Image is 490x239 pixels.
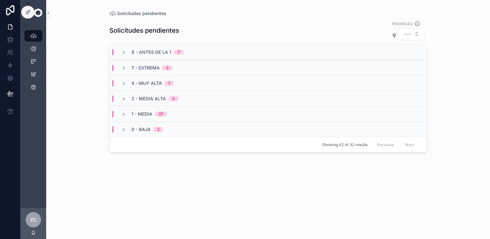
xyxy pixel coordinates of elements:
span: 4 - Muy Alta [131,80,162,87]
div: 2 [157,127,159,132]
div: 1 [168,81,170,86]
span: 0 - Baja [131,126,151,133]
div: 2 [172,96,174,101]
h1: Solicitudes pendientes [109,26,179,35]
span: Showing 42 of 42 results [322,142,367,147]
div: 27 [159,111,163,117]
span: 1 - Media [131,111,152,117]
span: 2 - Media Alta [131,95,166,102]
span: Solicitudes pendientes [117,10,166,17]
div: scrollable content [21,26,46,101]
label: PRIORIDAD [392,21,413,27]
div: 7 [178,50,180,55]
span: 7 - Extrema [131,65,160,71]
a: Solicitudes pendientes [109,10,166,17]
div: 3 [166,65,169,70]
button: Select Button [398,28,425,40]
span: ---- [404,31,411,37]
span: 8 - Antes de la 1 [131,49,171,55]
span: YC [30,216,37,224]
